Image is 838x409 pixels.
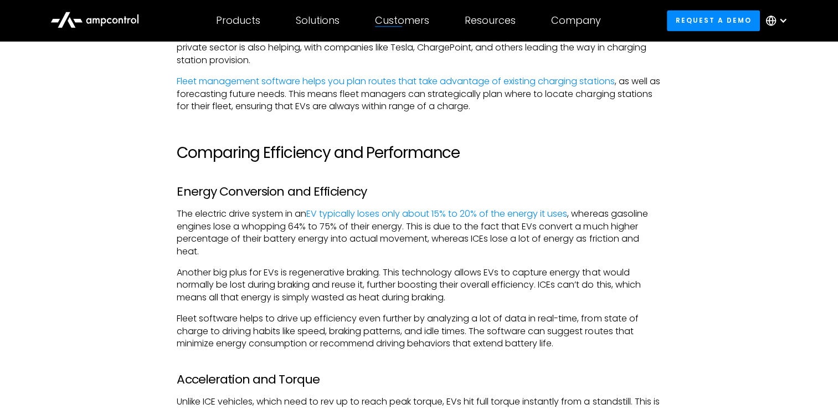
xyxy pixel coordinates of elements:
[296,14,340,27] div: Solutions
[177,75,661,113] p: , as well as forecasting future needs. This means fleet managers can strategically plan where to ...
[216,14,260,27] div: Products
[177,17,661,67] p: On the other hand, EV infrastructure is rapidly expanding due to government and private sector in...
[177,313,661,350] p: Fleet software helps to drive up efficiency even further by analyzing a lot of data in real-time,...
[375,14,429,27] div: Customers
[551,14,601,27] div: Company
[465,14,516,27] div: Resources
[177,75,614,88] a: Fleet management software helps you plan routes that take advantage of existing charging stations
[177,185,661,199] h3: Energy Conversion and Efficiency
[306,207,567,220] a: EV typically loses only about 15% to 20% of the energy it uses
[177,372,661,387] h3: Acceleration and Torque
[667,10,760,30] a: Request a demo
[177,267,661,304] p: Another big plus for EVs is regenerative braking. This technology allows EVs to capture energy th...
[177,208,661,258] p: The electric drive system in an , whereas gasoline engines lose a whopping 64% to 75% of their en...
[177,144,661,162] h2: Comparing Efficiency and Performance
